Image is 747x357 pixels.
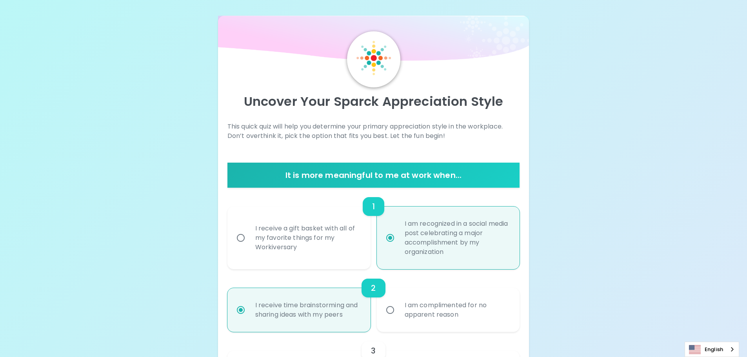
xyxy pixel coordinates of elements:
[227,269,520,332] div: choice-group-check
[398,291,516,329] div: I am complimented for no apparent reason
[356,41,391,75] img: Sparck Logo
[372,200,375,213] h6: 1
[371,344,376,357] h6: 3
[218,16,529,65] img: wave
[227,94,520,109] p: Uncover Your Sparck Appreciation Style
[371,282,376,294] h6: 2
[685,342,739,357] aside: Language selected: English
[398,210,516,266] div: I am recognized in a social media post celebrating a major accomplishment by my organization
[249,214,366,261] div: I receive a gift basket with all of my favorite things for my Workiversary
[685,342,739,357] div: Language
[685,342,739,357] a: English
[249,291,366,329] div: I receive time brainstorming and sharing ideas with my peers
[227,188,520,269] div: choice-group-check
[227,122,520,141] p: This quick quiz will help you determine your primary appreciation style in the workplace. Don’t o...
[231,169,517,181] h6: It is more meaningful to me at work when...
